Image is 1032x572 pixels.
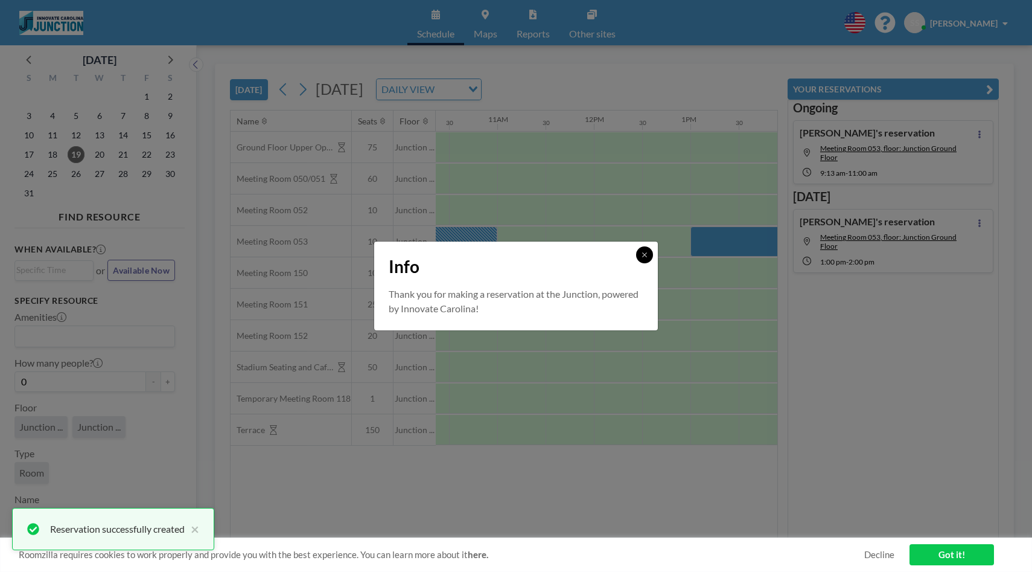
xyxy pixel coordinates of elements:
span: Info [389,256,419,277]
span: Roomzilla requires cookies to work properly and provide you with the best experience. You can lea... [19,549,864,561]
p: Thank you for making a reservation at the Junction, powered by Innovate Carolina! [389,287,643,316]
div: Reservation successfully created [50,522,185,536]
button: close [185,522,199,536]
a: Got it! [909,544,994,565]
a: Decline [864,549,894,561]
a: here. [468,549,488,560]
